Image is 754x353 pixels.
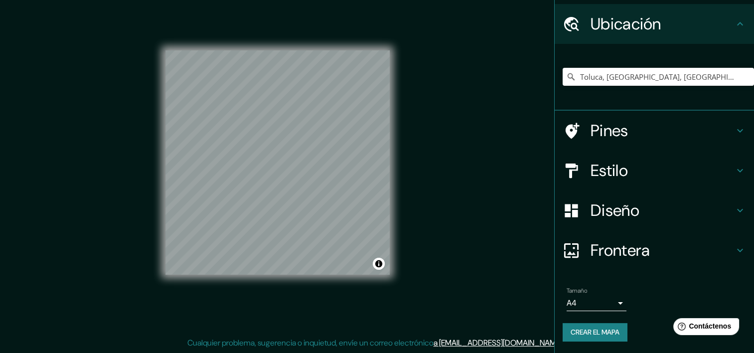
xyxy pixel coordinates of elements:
div: Ubicación [555,4,754,44]
h4: Pines [591,121,734,141]
button: Alternar atribución [373,258,385,270]
font: Crear el mapa [571,326,619,339]
div: A4 [567,295,626,311]
h4: Estilo [591,161,734,180]
iframe: Help widget launcher [665,314,743,342]
p: Cualquier problema, sugerencia o inquietud, envíe un correo electrónico . [187,337,564,349]
canvas: Mapa [165,50,390,275]
div: Pines [555,111,754,151]
h4: Diseño [591,200,734,220]
h4: Ubicación [591,14,734,34]
input: Elige tu ciudad o área [563,68,754,86]
button: Crear el mapa [563,323,627,342]
div: Estilo [555,151,754,190]
div: Diseño [555,190,754,230]
label: Tamaño [567,287,587,295]
a: a [EMAIL_ADDRESS][DOMAIN_NAME] [434,338,562,348]
h4: Frontera [591,240,734,260]
div: Frontera [555,230,754,270]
